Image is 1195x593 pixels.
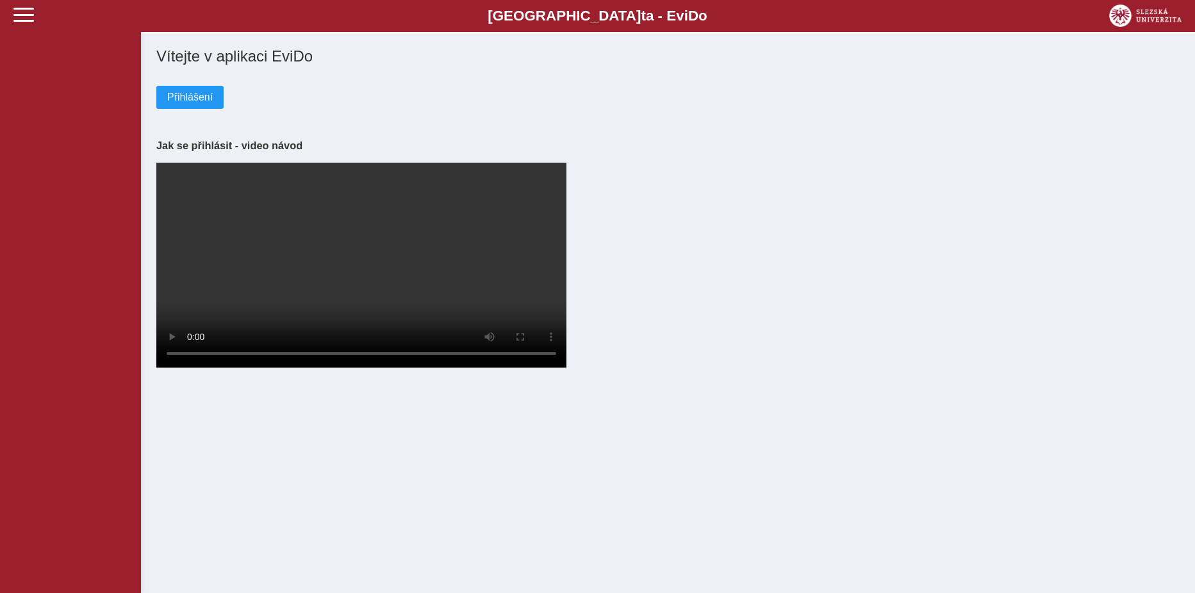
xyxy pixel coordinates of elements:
span: o [698,8,707,24]
button: Přihlášení [156,86,224,109]
video: Your browser does not support the video tag. [156,163,566,368]
span: Přihlášení [167,92,213,103]
b: [GEOGRAPHIC_DATA] a - Evi [38,8,1157,24]
h1: Vítejte v aplikaci EviDo [156,47,1180,65]
span: D [688,8,698,24]
h3: Jak se přihlásit - video návod [156,140,1180,152]
img: logo_web_su.png [1109,4,1182,27]
span: t [641,8,645,24]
